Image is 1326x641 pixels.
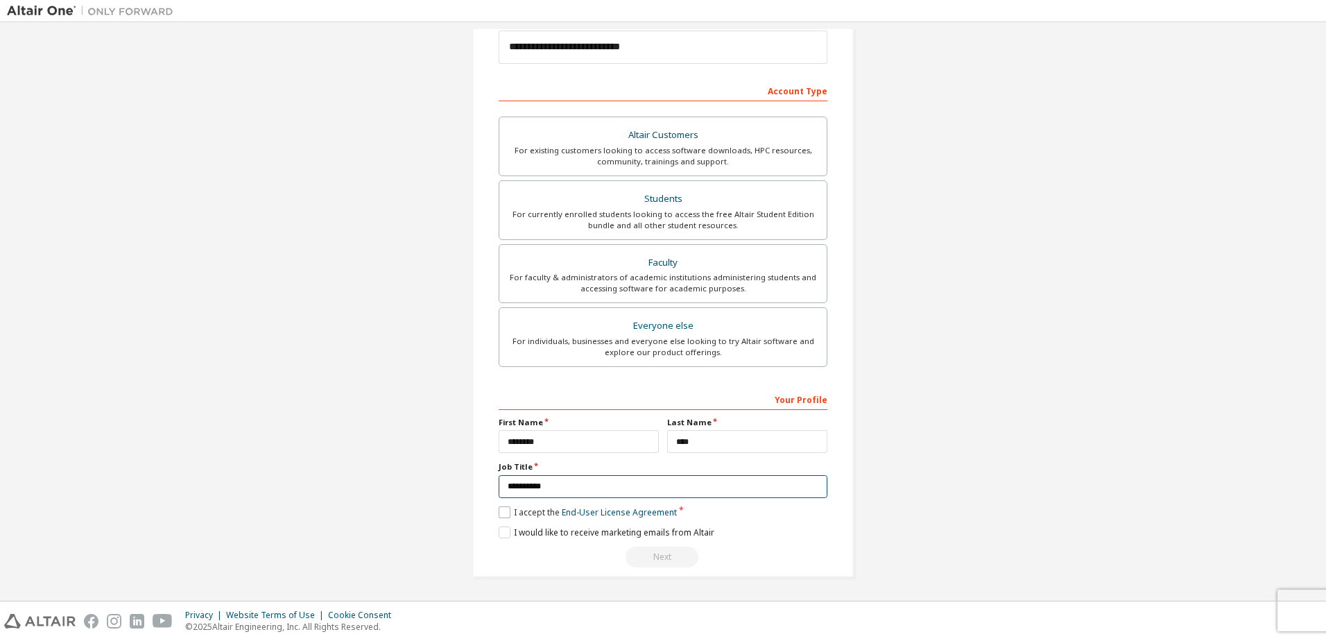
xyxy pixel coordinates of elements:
[508,209,818,231] div: For currently enrolled students looking to access the free Altair Student Edition bundle and all ...
[226,610,328,621] div: Website Terms of Use
[185,610,226,621] div: Privacy
[508,316,818,336] div: Everyone else
[130,614,144,629] img: linkedin.svg
[499,417,659,428] label: First Name
[508,336,818,358] div: For individuals, businesses and everyone else looking to try Altair software and explore our prod...
[328,610,399,621] div: Cookie Consent
[7,4,180,18] img: Altair One
[84,614,98,629] img: facebook.svg
[499,388,827,410] div: Your Profile
[508,145,818,167] div: For existing customers looking to access software downloads, HPC resources, community, trainings ...
[562,506,677,518] a: End-User License Agreement
[4,614,76,629] img: altair_logo.svg
[508,126,818,145] div: Altair Customers
[499,547,827,567] div: Email already exists
[499,461,827,472] label: Job Title
[499,527,714,538] label: I would like to receive marketing emails from Altair
[499,506,677,518] label: I accept the
[508,272,818,294] div: For faculty & administrators of academic institutions administering students and accessing softwa...
[508,189,818,209] div: Students
[185,621,399,633] p: © 2025 Altair Engineering, Inc. All Rights Reserved.
[667,417,827,428] label: Last Name
[508,253,818,273] div: Faculty
[153,614,173,629] img: youtube.svg
[107,614,121,629] img: instagram.svg
[499,79,827,101] div: Account Type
